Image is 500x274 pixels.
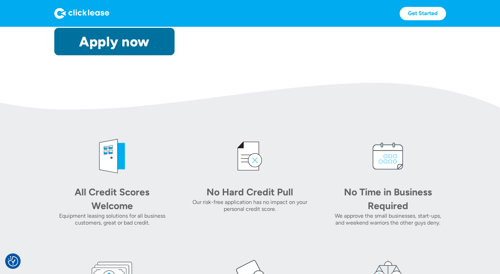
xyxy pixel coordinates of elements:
[54,213,170,226] div: Equipment leasing solutions for all business customers, great or bad credit.
[330,213,446,226] div: We approve the small businesses, start-ups, and weekend warriors the other guys deny.
[192,199,308,213] div: Our risk-free application has no impact on your personal credit score.
[54,8,109,19] img: Logo
[202,185,298,199] div: No Hard Credit Pull
[367,136,409,177] img: calendar icon
[8,256,18,266] button: Consent Preferences
[64,185,160,213] div: All Credit Scores Welcome
[340,185,436,213] div: No Time in Business Required
[54,28,175,55] a: Apply now
[91,136,133,177] img: welcome icon
[400,7,446,20] a: Get Started
[229,136,270,177] img: credit icon
[8,256,18,266] img: Revisit consent button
